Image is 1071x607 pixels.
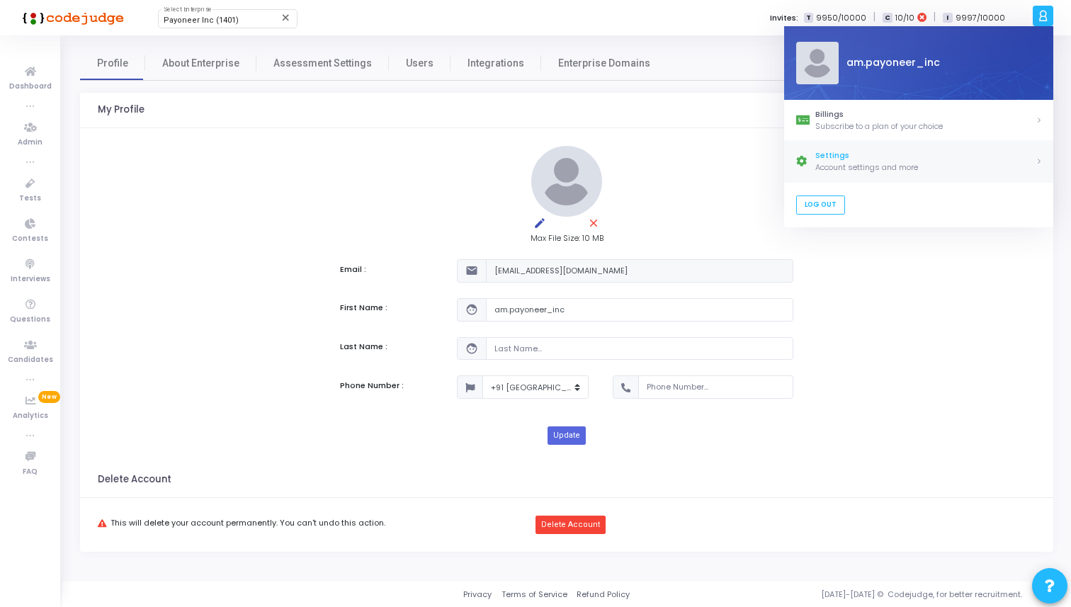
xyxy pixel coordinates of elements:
[164,16,239,25] span: Payoneer Inc (1401)
[98,104,144,115] h3: My Profile
[80,93,1053,128] kt-portlet-header: My Profile
[558,56,650,71] span: Enterprise Domains
[883,13,892,23] span: C
[12,233,48,245] span: Contests
[486,298,793,322] input: First Name...
[18,4,124,32] img: logo
[795,195,844,215] a: Log Out
[804,13,813,23] span: T
[486,259,793,283] input: Email...
[784,100,1053,141] a: BillingsSubscribe to a plan of your choice
[340,302,387,314] label: First Name :
[13,410,48,422] span: Analytics
[956,12,1005,24] span: 9997/10000
[98,474,171,485] h3: Delete Account
[406,56,433,71] span: Users
[80,463,1053,498] kt-portlet-header: Delete Account
[463,589,492,601] a: Privacy
[934,10,936,25] span: |
[9,81,52,93] span: Dashboard
[280,12,292,23] mat-icon: Clear
[162,56,239,71] span: About Enterprise
[340,232,793,244] div: Max File Size: 10 MB
[815,120,1036,132] div: Subscribe to a plan of your choice
[38,391,60,403] span: New
[340,380,404,392] label: Phone Number :
[638,375,793,399] input: Phone Number...
[467,56,524,71] span: Integrations
[585,217,602,234] mat-icon: close
[97,56,128,71] span: Profile
[943,13,952,23] span: I
[486,337,793,361] input: Last Name...
[630,589,1053,601] div: [DATE]-[DATE] © Codejudge, for better recruitment.
[340,341,387,353] label: Last Name :
[10,314,50,326] span: Questions
[531,146,602,217] img: default.jpg
[110,518,385,528] span: This will delete your account permanently. You can't undo this action.
[273,56,372,71] span: Assessment Settings
[18,137,42,149] span: Admin
[873,10,875,25] span: |
[23,466,38,478] span: FAQ
[340,263,366,276] label: Email :
[501,589,567,601] a: Terms of Service
[8,354,53,366] span: Candidates
[815,108,1036,120] div: Billings
[815,150,1036,162] div: Settings
[11,273,50,285] span: Interviews
[816,12,866,24] span: 9950/10000
[795,42,838,84] img: Profile Picture
[815,161,1036,174] div: Account settings and more
[895,12,914,24] span: 10/10
[548,426,586,445] button: Update
[784,141,1053,182] a: SettingsAccount settings and more
[770,12,798,24] label: Invites:
[577,589,630,601] a: Refund Policy
[838,56,1041,71] div: am.payoneer_inc
[19,193,41,205] span: Tests
[535,516,606,534] button: Delete Account
[531,217,548,234] mat-icon: edit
